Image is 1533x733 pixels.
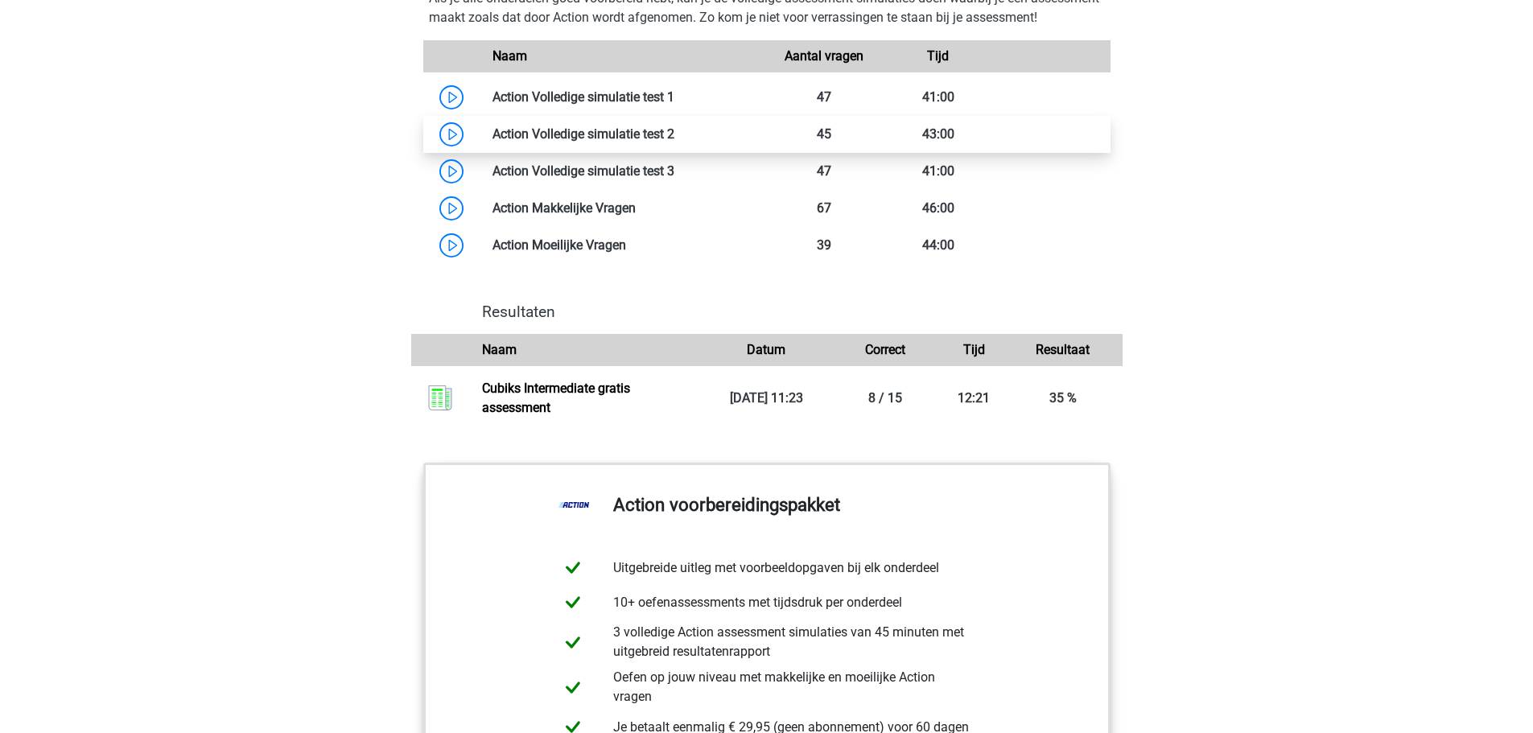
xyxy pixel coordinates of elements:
[480,47,767,66] div: Naam
[707,340,826,360] div: Datum
[480,162,767,181] div: Action Volledige simulatie test 3
[826,340,944,360] div: Correct
[480,199,767,218] div: Action Makkelijke Vragen
[480,125,767,144] div: Action Volledige simulatie test 2
[944,340,1003,360] div: Tijd
[881,47,995,66] div: Tijd
[766,47,880,66] div: Aantal vragen
[470,340,707,360] div: Naam
[1003,340,1122,360] div: Resultaat
[482,303,1110,321] h4: Resultaten
[482,381,630,415] a: Cubiks Intermediate gratis assessment
[480,236,767,255] div: Action Moeilijke Vragen
[480,88,767,107] div: Action Volledige simulatie test 1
